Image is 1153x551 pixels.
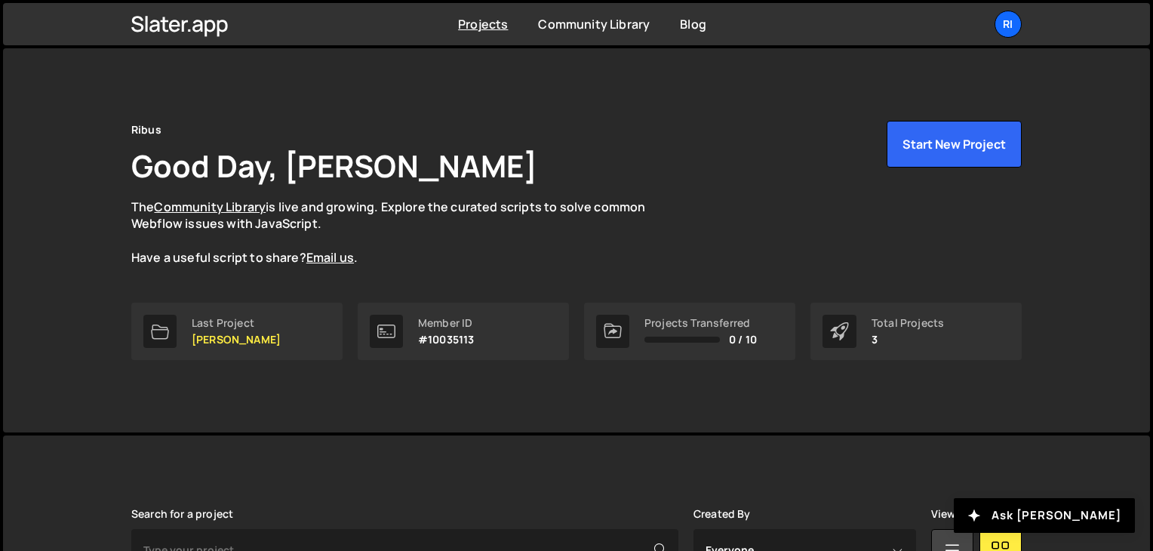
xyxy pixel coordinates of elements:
p: The is live and growing. Explore the curated scripts to solve common Webflow issues with JavaScri... [131,199,675,266]
a: Projects [458,16,508,32]
a: Last Project [PERSON_NAME] [131,303,343,360]
div: Total Projects [872,317,944,329]
div: Ribus [131,121,161,139]
button: Start New Project [887,121,1022,168]
a: Community Library [538,16,650,32]
a: Ri [995,11,1022,38]
label: View Mode [931,508,987,520]
a: Email us [306,249,354,266]
a: Community Library [154,199,266,215]
p: [PERSON_NAME] [192,334,281,346]
div: Projects Transferred [644,317,757,329]
button: Ask [PERSON_NAME] [954,498,1135,533]
p: #10035113 [418,334,474,346]
p: 3 [872,334,944,346]
div: Member ID [418,317,474,329]
h1: Good Day, [PERSON_NAME] [131,145,537,186]
a: Blog [680,16,706,32]
label: Search for a project [131,508,233,520]
div: Last Project [192,317,281,329]
label: Created By [693,508,751,520]
span: 0 / 10 [729,334,757,346]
